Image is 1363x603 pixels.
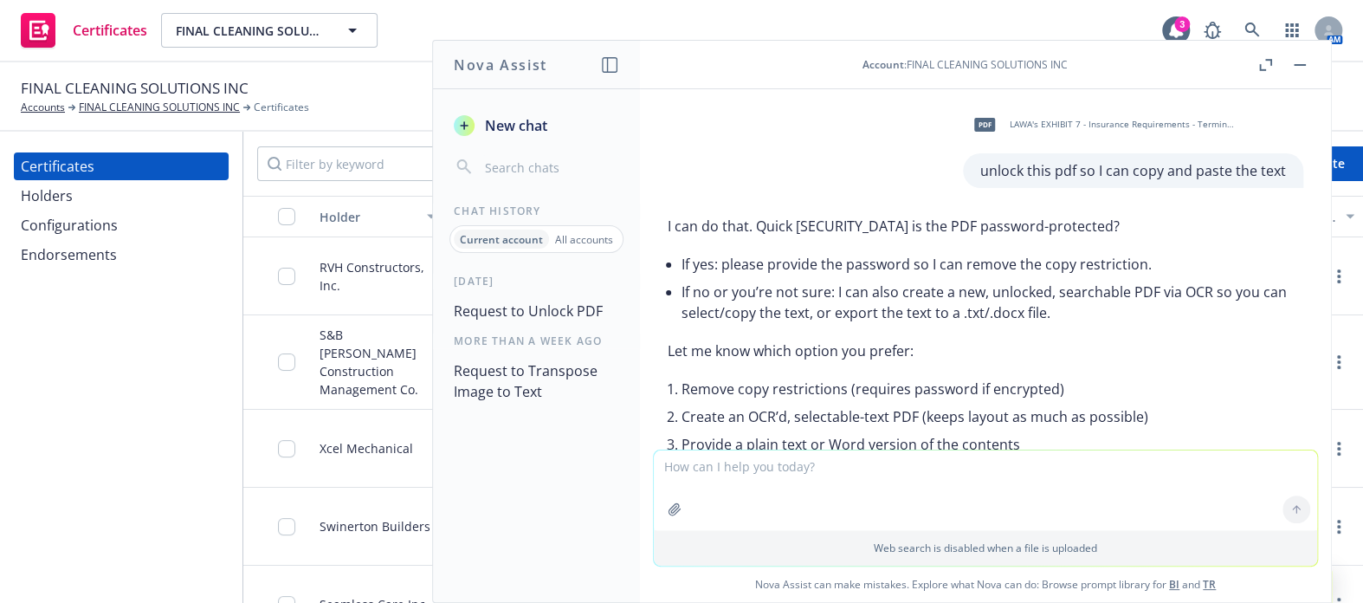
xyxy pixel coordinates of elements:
[460,232,543,247] p: Current account
[433,204,640,218] div: Chat History
[21,100,65,115] a: Accounts
[481,155,619,179] input: Search chats
[1328,352,1349,373] a: more
[1203,577,1216,592] a: TR
[668,216,1303,237] p: I can do that. Quick [SECURITY_DATA] is the PDF password-protected?
[320,517,430,535] div: Swinerton Builders
[21,211,118,239] div: Configurations
[555,232,613,247] p: All accounts
[254,100,309,115] span: Certificates
[433,334,640,348] div: More than a week ago
[447,295,626,327] button: Request to Unlock PDF
[647,567,1324,602] span: Nova Assist can make mistakes. Explore what Nova can do: Browse prompt library for and
[433,274,640,289] div: [DATE]
[481,115,547,136] span: New chat
[681,431,1303,458] li: Provide a plain text or Word version of the contents
[176,22,326,40] span: FINAL CLEANING SOLUTIONS INC
[278,353,295,371] input: Toggle Row Selected
[320,258,436,295] div: RVH Constructors, Inc.
[320,208,417,226] div: Holder
[1174,16,1190,32] div: 3
[681,278,1303,327] li: If no or you’re not sure: I can also create a new, unlocked, searchable PDF via OCR so you can se...
[447,355,626,407] button: Request to Transpose Image to Text
[79,100,240,115] a: FINAL CLEANING SOLUTIONS INC
[21,77,249,100] span: FINAL CLEANING SOLUTIONS INC
[1328,438,1349,459] a: more
[14,6,154,55] a: Certificates
[1275,13,1309,48] a: Switch app
[668,340,1303,361] p: Let me know which option you prefer:
[313,196,442,237] button: Holder
[320,439,413,457] div: Xcel Mechanical
[1328,516,1349,537] a: more
[980,160,1286,181] p: unlock this pdf so I can copy and paste the text
[664,541,1307,555] p: Web search is disabled when a file is uploaded
[974,118,995,131] span: pdf
[1235,13,1269,48] a: Search
[681,403,1303,431] li: Create an OCR’d, selectable-text PDF (keeps layout as much as possible)
[454,55,547,75] h1: Nova Assist
[681,375,1303,403] li: Remove copy restrictions (requires password if encrypted)
[862,57,1068,72] div: : FINAL CLEANING SOLUTIONS INC
[21,241,117,269] div: Endorsements
[73,23,147,37] span: Certificates
[278,440,295,457] input: Toggle Row Selected
[681,250,1303,278] li: If yes: please provide the password so I can remove the copy restriction.
[1010,119,1237,130] span: LAWA's EXHIBIT 7 - Insurance Requirements - Terminal 5 Enabling Project A.pdf
[278,208,295,225] input: Select all
[257,146,557,181] input: Filter by keyword
[320,326,436,399] div: S&B [PERSON_NAME] Construction Management Co.
[963,103,1240,146] div: pdfLAWA's EXHIBIT 7 - Insurance Requirements - Terminal 5 Enabling Project A.pdf
[862,57,904,72] span: Account
[14,182,229,210] a: Holders
[278,268,295,285] input: Toggle Row Selected
[14,241,229,269] a: Endorsements
[14,152,229,180] a: Certificates
[21,182,73,210] div: Holders
[1328,266,1349,287] a: more
[278,518,295,535] input: Toggle Row Selected
[447,110,626,141] button: New chat
[1195,13,1230,48] a: Report a Bug
[21,152,94,180] div: Certificates
[1169,577,1179,592] a: BI
[161,13,378,48] button: FINAL CLEANING SOLUTIONS INC
[14,211,229,239] a: Configurations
